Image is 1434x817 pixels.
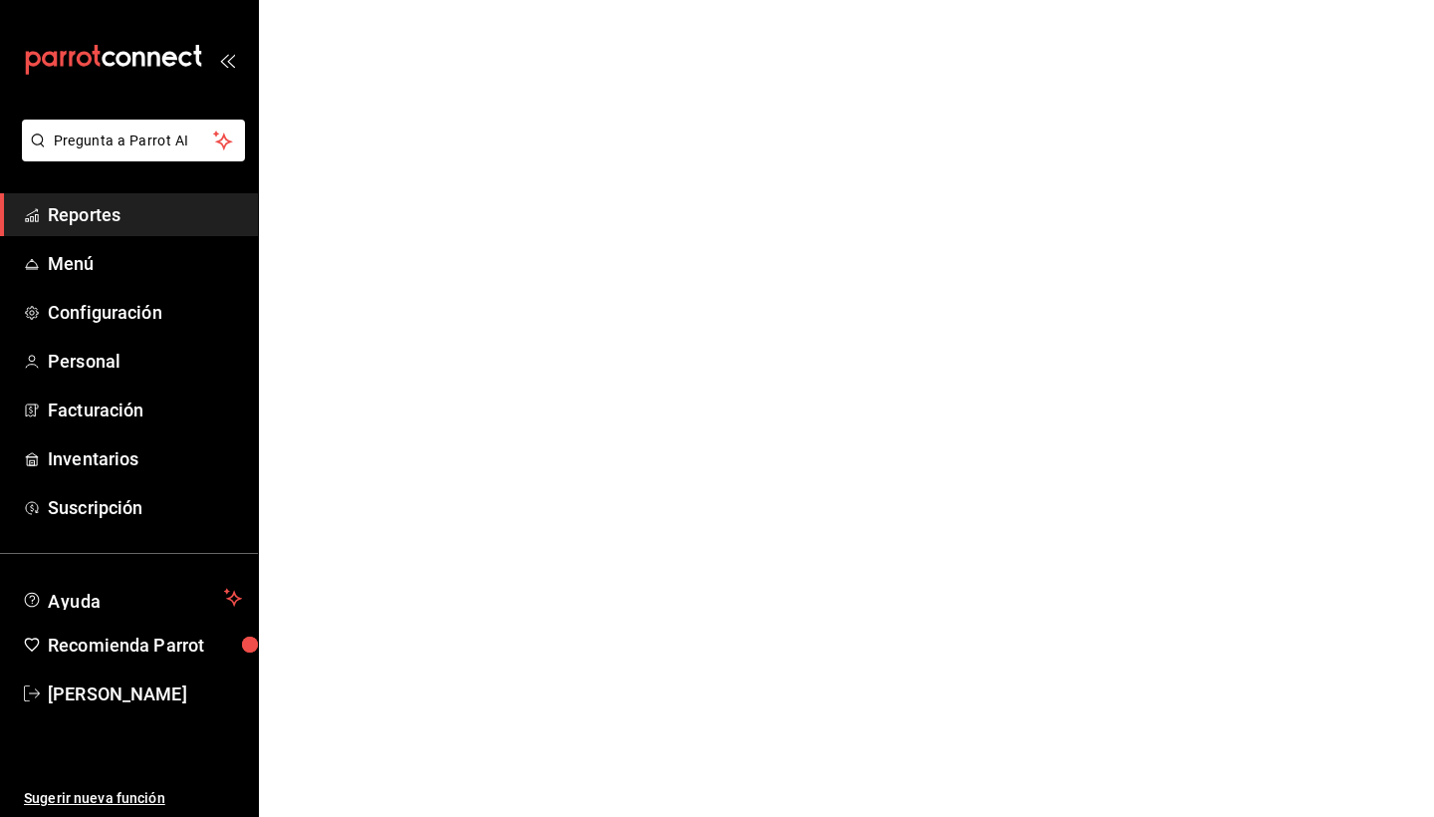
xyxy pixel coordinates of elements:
span: Pregunta a Parrot AI [54,131,214,151]
button: open_drawer_menu [219,52,235,68]
span: Inventarios [48,445,242,472]
button: Pregunta a Parrot AI [22,120,245,161]
span: Personal [48,348,242,375]
a: Pregunta a Parrot AI [14,144,245,165]
span: Menú [48,250,242,277]
span: [PERSON_NAME] [48,681,242,707]
span: Ayuda [48,586,216,610]
span: Configuración [48,299,242,326]
span: Recomienda Parrot [48,632,242,659]
span: Facturación [48,397,242,423]
span: Sugerir nueva función [24,788,242,809]
span: Reportes [48,201,242,228]
span: Suscripción [48,494,242,521]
